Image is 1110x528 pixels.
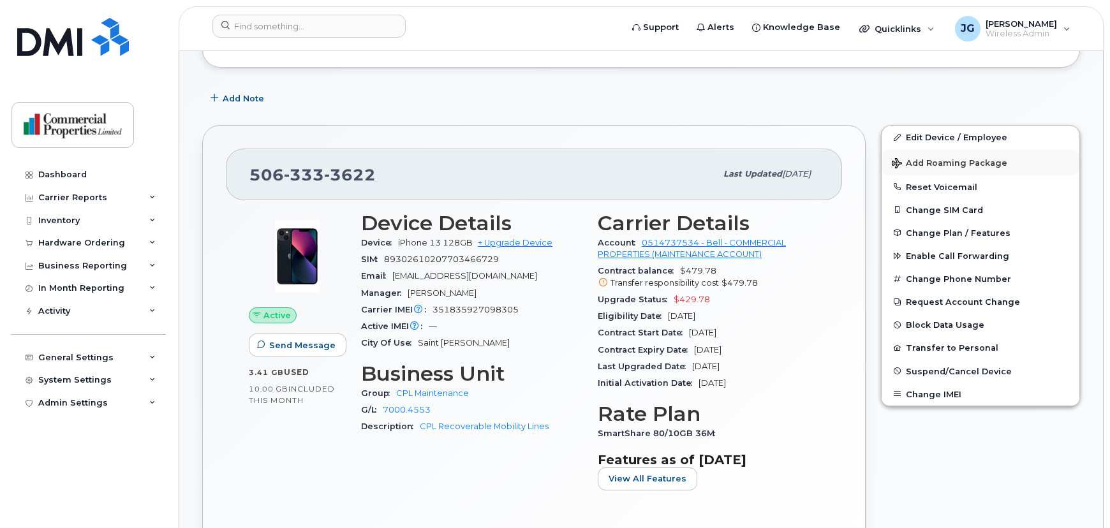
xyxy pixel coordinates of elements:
[361,362,582,385] h3: Business Unit
[986,18,1057,29] span: [PERSON_NAME]
[723,169,782,179] span: Last updated
[882,290,1079,313] button: Request Account Change
[850,16,944,41] div: Quicklinks
[398,238,473,247] span: iPhone 13 128GB
[429,321,437,331] span: —
[906,228,1010,237] span: Change Plan / Features
[598,266,819,289] span: $479.78
[986,29,1057,39] span: Wireless Admin
[249,165,376,184] span: 506
[609,473,686,485] span: View All Features
[882,313,1079,336] button: Block Data Usage
[906,366,1012,376] span: Suspend/Cancel Device
[598,266,680,275] span: Contract balance
[882,198,1079,221] button: Change SIM Card
[598,328,689,337] span: Contract Start Date
[259,218,336,295] img: image20231002-3703462-1ig824h.jpeg
[361,305,433,314] span: Carrier IMEI
[361,212,582,235] h3: Device Details
[906,251,1009,261] span: Enable Call Forwarding
[598,238,786,259] a: 0514737534 - Bell - COMMERCIAL PROPERTIES (MAINTENANCE ACCOUNT)
[361,405,383,414] span: G/L
[623,15,688,40] a: Support
[610,278,719,288] span: Transfer responsibility cost
[361,338,418,348] span: City Of Use
[212,15,406,38] input: Find something...
[699,378,726,388] span: [DATE]
[882,221,1079,244] button: Change Plan / Features
[882,175,1079,198] button: Reset Voicemail
[692,362,720,371] span: [DATE]
[223,92,264,105] span: Add Note
[361,271,392,281] span: Email
[882,383,1079,406] button: Change IMEI
[668,311,695,321] span: [DATE]
[361,254,384,264] span: SIM
[598,345,694,355] span: Contract Expiry Date
[643,21,679,34] span: Support
[882,244,1079,267] button: Enable Call Forwarding
[722,278,758,288] span: $479.78
[743,15,849,40] a: Knowledge Base
[875,24,921,34] span: Quicklinks
[707,21,734,34] span: Alerts
[384,254,499,264] span: 89302610207703466729
[882,336,1079,359] button: Transfer to Personal
[418,338,510,348] span: Saint [PERSON_NAME]
[284,165,324,184] span: 333
[478,238,552,247] a: + Upgrade Device
[420,422,549,431] a: CPL Recoverable Mobility Lines
[392,271,537,281] span: [EMAIL_ADDRESS][DOMAIN_NAME]
[882,267,1079,290] button: Change Phone Number
[882,149,1079,175] button: Add Roaming Package
[598,378,699,388] span: Initial Activation Date
[269,339,336,351] span: Send Message
[598,452,819,467] h3: Features as of [DATE]
[361,238,398,247] span: Device
[396,388,469,398] a: CPL Maintenance
[598,429,722,438] span: SmartShare 80/10GB 36M
[598,295,674,304] span: Upgrade Status
[674,295,710,304] span: $429.78
[946,16,1079,41] div: Julia Gilbertq
[433,305,519,314] span: 351835927098305
[284,367,309,377] span: used
[202,87,275,110] button: Add Note
[892,158,1007,170] span: Add Roaming Package
[882,360,1079,383] button: Suspend/Cancel Device
[408,288,477,298] span: [PERSON_NAME]
[882,126,1079,149] a: Edit Device / Employee
[689,328,716,337] span: [DATE]
[361,288,408,298] span: Manager
[383,405,431,414] a: 7000.4553
[249,384,335,405] span: included this month
[249,334,346,356] button: Send Message
[361,321,429,331] span: Active IMEI
[249,385,288,393] span: 10.00 GB
[598,311,668,321] span: Eligibility Date
[763,21,840,34] span: Knowledge Base
[782,169,811,179] span: [DATE]
[263,309,291,321] span: Active
[324,165,376,184] span: 3622
[361,422,420,431] span: Description
[598,402,819,425] h3: Rate Plan
[598,238,642,247] span: Account
[961,21,975,36] span: JG
[694,345,722,355] span: [DATE]
[598,362,692,371] span: Last Upgraded Date
[361,388,396,398] span: Group
[249,368,284,377] span: 3.41 GB
[688,15,743,40] a: Alerts
[598,467,697,490] button: View All Features
[598,212,819,235] h3: Carrier Details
